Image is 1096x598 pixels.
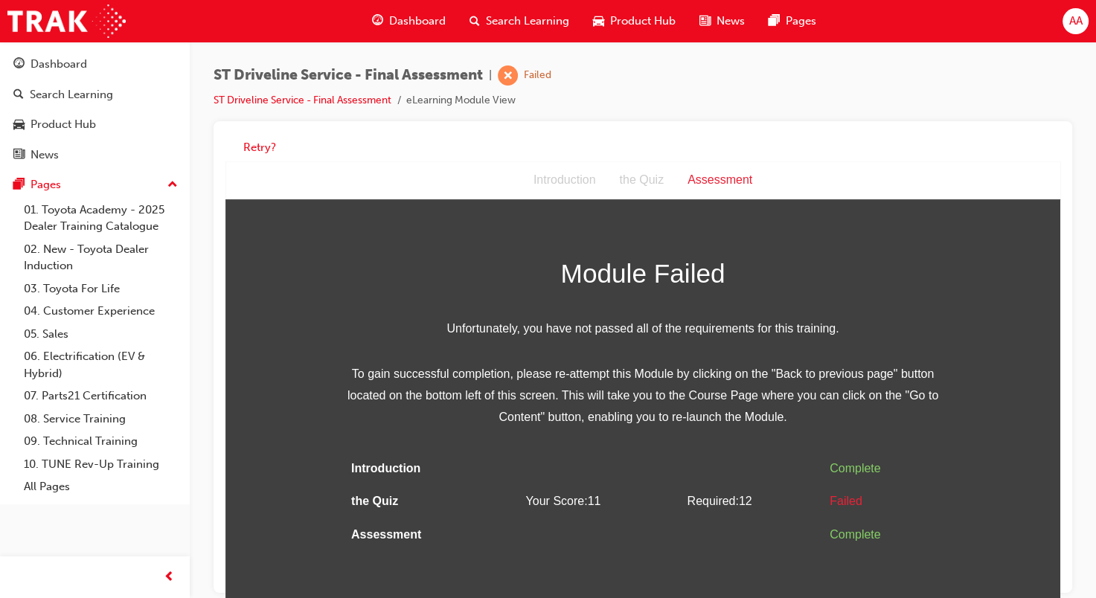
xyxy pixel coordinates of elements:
a: 10. TUNE Rev-Up Training [18,453,184,476]
span: car-icon [593,12,604,30]
span: learningRecordVerb_FAIL-icon [498,65,518,86]
div: Dashboard [31,56,87,73]
button: Pages [6,171,184,199]
div: Assessment [450,8,539,30]
div: Introduction [296,8,382,30]
div: the Quiz [382,8,450,30]
span: Dashboard [389,13,446,30]
span: guage-icon [372,12,383,30]
a: ST Driveline Service - Final Assessment [214,94,391,106]
a: news-iconNews [688,6,757,36]
a: pages-iconPages [757,6,828,36]
a: 07. Parts21 Certification [18,385,184,408]
a: guage-iconDashboard [360,6,458,36]
a: Product Hub [6,111,184,138]
span: search-icon [13,89,24,102]
button: Retry? [243,139,276,156]
span: search-icon [470,12,480,30]
button: DashboardSearch LearningProduct HubNews [6,48,184,171]
span: news-icon [13,149,25,162]
span: Your Score: 11 [301,333,376,346]
span: Required: 12 [461,333,526,346]
div: Failed [604,329,709,351]
span: up-icon [167,176,178,195]
div: News [31,147,59,164]
img: Trak [7,4,126,38]
span: To gain successful completion, please re-attempt this Module by clicking on the "Back to previous... [120,202,715,266]
li: eLearning Module View [406,92,516,109]
span: pages-icon [13,179,25,192]
td: Introduction [120,291,272,324]
div: Complete [604,363,709,385]
div: Search Learning [30,86,113,103]
span: Search Learning [486,13,569,30]
span: Unfortunately, you have not passed all of the requirements for this training. [120,157,715,179]
a: All Pages [18,475,184,498]
a: 06. Electrification (EV & Hybrid) [18,345,184,385]
a: car-iconProduct Hub [581,6,688,36]
span: Pages [786,13,816,30]
div: Pages [31,176,61,193]
span: news-icon [699,12,711,30]
span: pages-icon [769,12,780,30]
a: 09. Technical Training [18,430,184,453]
span: car-icon [13,118,25,132]
button: AA [1063,8,1089,34]
a: 04. Customer Experience [18,300,184,323]
a: 02. New - Toyota Dealer Induction [18,238,184,277]
td: Assessment [120,357,272,390]
span: AA [1068,13,1082,30]
a: search-iconSearch Learning [458,6,581,36]
div: Product Hub [31,116,96,133]
span: | [489,67,492,84]
a: News [6,141,184,169]
a: 05. Sales [18,323,184,346]
span: ST Driveline Service - Final Assessment [214,67,483,84]
div: Complete [604,297,709,318]
span: Product Hub [610,13,676,30]
a: Dashboard [6,51,184,78]
a: 01. Toyota Academy - 2025 Dealer Training Catalogue [18,199,184,238]
a: Search Learning [6,81,184,109]
a: 08. Service Training [18,408,184,431]
td: the Quiz [120,324,272,357]
span: News [717,13,745,30]
span: guage-icon [13,58,25,71]
div: Failed [524,68,551,83]
span: Module Failed [120,91,715,134]
a: 03. Toyota For Life [18,277,184,300]
span: prev-icon [164,568,175,587]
